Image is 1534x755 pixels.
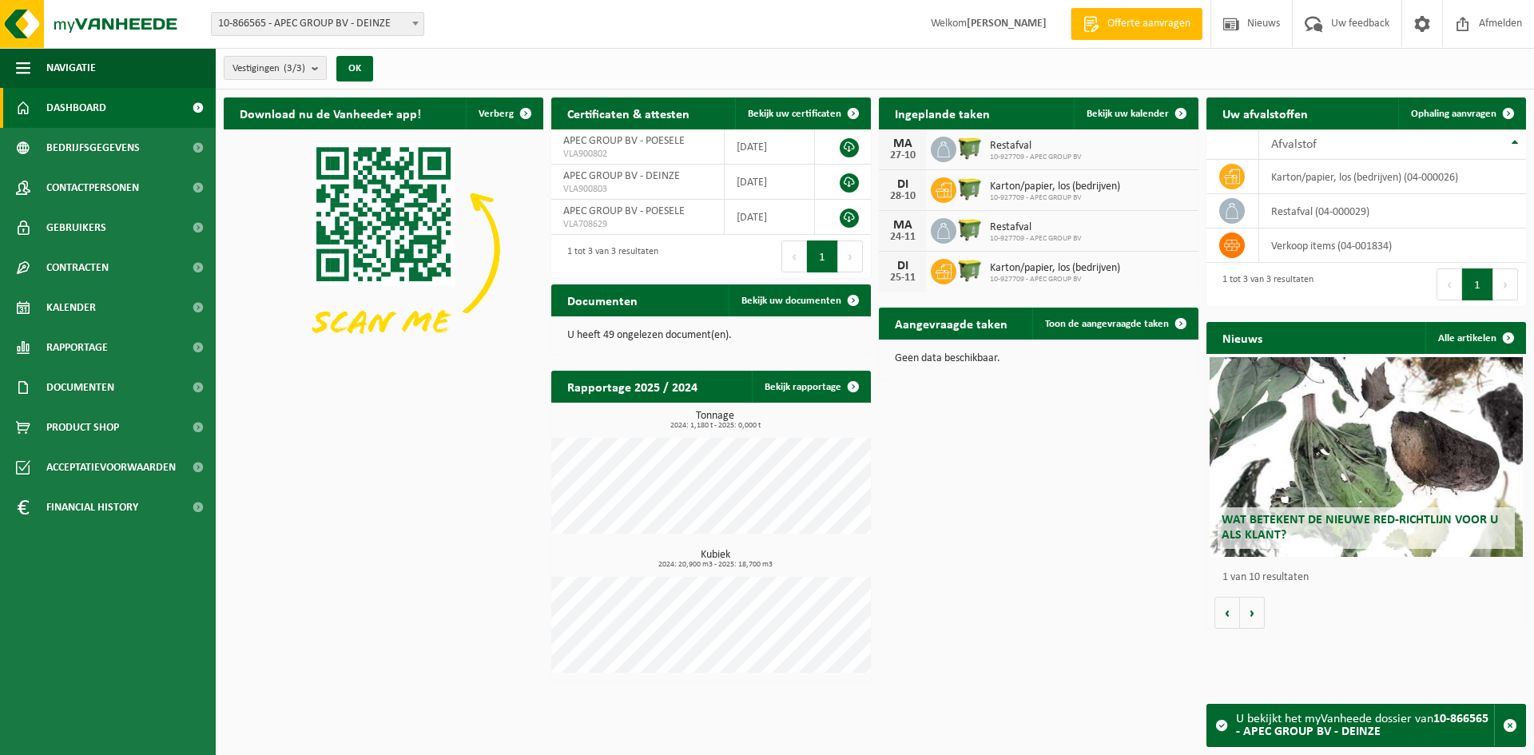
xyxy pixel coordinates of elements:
[224,97,437,129] h2: Download nu de Vanheede+ app!
[46,447,176,487] span: Acceptatievoorwaarden
[1032,308,1197,340] a: Toon de aangevraagde taken
[46,368,114,407] span: Documenten
[1236,705,1494,746] div: U bekijkt het myVanheede dossier van
[887,150,919,161] div: 27-10
[46,487,138,527] span: Financial History
[887,260,919,272] div: DI
[1206,322,1278,353] h2: Nieuws
[1222,572,1518,583] p: 1 van 10 resultaten
[1240,597,1265,629] button: Volgende
[887,219,919,232] div: MA
[559,422,871,430] span: 2024: 1,180 t - 2025: 0,000 t
[1259,228,1526,263] td: verkoop items (04-001834)
[563,170,680,182] span: APEC GROUP BV - DEINZE
[211,12,424,36] span: 10-866565 - APEC GROUP BV - DEINZE
[990,275,1120,284] span: 10-927709 - APEC GROUP BV
[990,193,1120,203] span: 10-927709 - APEC GROUP BV
[967,18,1047,30] strong: [PERSON_NAME]
[336,56,373,81] button: OK
[1259,194,1526,228] td: restafval (04-000029)
[563,183,712,196] span: VLA900803
[1214,267,1313,302] div: 1 tot 3 van 3 resultaten
[559,561,871,569] span: 2024: 20,900 m3 - 2025: 18,700 m3
[46,328,108,368] span: Rapportage
[729,284,869,316] a: Bekijk uw documenten
[563,218,712,231] span: VLA708629
[887,137,919,150] div: MA
[46,288,96,328] span: Kalender
[567,330,855,341] p: U heeft 49 ongelezen document(en).
[212,13,423,35] span: 10-866565 - APEC GROUP BV - DEINZE
[466,97,542,129] button: Verberg
[990,181,1120,193] span: Karton/papier, los (bedrijven)
[559,239,658,274] div: 1 tot 3 van 3 resultaten
[1259,160,1526,194] td: karton/papier, los (bedrijven) (04-000026)
[1236,713,1488,738] strong: 10-866565 - APEC GROUP BV - DEINZE
[887,272,919,284] div: 25-11
[559,550,871,569] h3: Kubiek
[563,148,712,161] span: VLA900802
[284,63,305,74] count: (3/3)
[887,191,919,202] div: 28-10
[46,128,140,168] span: Bedrijfsgegevens
[725,165,816,200] td: [DATE]
[1214,597,1240,629] button: Vorige
[1493,268,1518,300] button: Next
[1045,319,1169,329] span: Toon de aangevraagde taken
[46,248,109,288] span: Contracten
[887,232,919,243] div: 24-11
[725,129,816,165] td: [DATE]
[46,407,119,447] span: Product Shop
[879,308,1023,339] h2: Aangevraagde taken
[563,135,685,147] span: APEC GROUP BV - POESELE
[479,109,514,119] span: Verberg
[232,57,305,81] span: Vestigingen
[1103,16,1194,32] span: Offerte aanvragen
[781,240,807,272] button: Previous
[990,140,1082,153] span: Restafval
[725,200,816,235] td: [DATE]
[735,97,869,129] a: Bekijk uw certificaten
[1074,97,1197,129] a: Bekijk uw kalender
[956,256,984,284] img: WB-1100-HPE-GN-50
[224,56,327,80] button: Vestigingen(3/3)
[879,97,1006,129] h2: Ingeplande taken
[46,48,96,88] span: Navigatie
[1462,268,1493,300] button: 1
[46,208,106,248] span: Gebruikers
[990,262,1120,275] span: Karton/papier, los (bedrijven)
[559,411,871,430] h3: Tonnage
[1206,97,1324,129] h2: Uw afvalstoffen
[1087,109,1169,119] span: Bekijk uw kalender
[224,129,543,369] img: Download de VHEPlus App
[1411,109,1496,119] span: Ophaling aanvragen
[1425,322,1524,354] a: Alle artikelen
[551,284,654,316] h2: Documenten
[990,153,1082,162] span: 10-927709 - APEC GROUP BV
[752,371,869,403] a: Bekijk rapportage
[551,97,705,129] h2: Certificaten & attesten
[990,221,1082,234] span: Restafval
[46,88,106,128] span: Dashboard
[990,234,1082,244] span: 10-927709 - APEC GROUP BV
[838,240,863,272] button: Next
[1437,268,1462,300] button: Previous
[895,353,1182,364] p: Geen data beschikbaar.
[956,175,984,202] img: WB-1100-HPE-GN-50
[46,168,139,208] span: Contactpersonen
[741,296,841,306] span: Bekijk uw documenten
[551,371,713,402] h2: Rapportage 2025 / 2024
[1271,138,1317,151] span: Afvalstof
[1398,97,1524,129] a: Ophaling aanvragen
[748,109,841,119] span: Bekijk uw certificaten
[956,134,984,161] img: WB-1100-HPE-GN-50
[956,216,984,243] img: WB-1100-HPE-GN-50
[1222,514,1498,542] span: Wat betekent de nieuwe RED-richtlijn voor u als klant?
[563,205,685,217] span: APEC GROUP BV - POESELE
[887,178,919,191] div: DI
[1210,357,1523,557] a: Wat betekent de nieuwe RED-richtlijn voor u als klant?
[807,240,838,272] button: 1
[1071,8,1202,40] a: Offerte aanvragen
